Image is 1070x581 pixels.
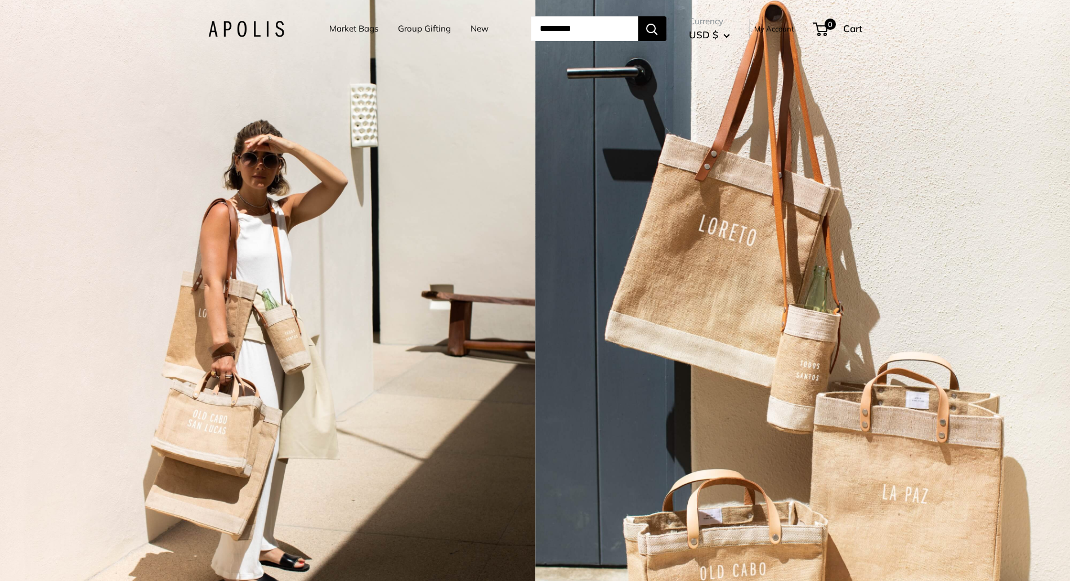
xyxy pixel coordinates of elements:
a: 0 Cart [814,20,862,38]
span: Cart [843,23,862,34]
a: New [471,21,489,37]
img: Apolis [208,21,284,37]
button: Search [638,16,666,41]
a: My Account [754,22,794,35]
a: Market Bags [329,21,378,37]
input: Search... [531,16,638,41]
button: USD $ [689,26,730,44]
span: 0 [824,19,835,30]
span: Currency [689,14,730,29]
span: USD $ [689,29,718,41]
a: Group Gifting [398,21,451,37]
